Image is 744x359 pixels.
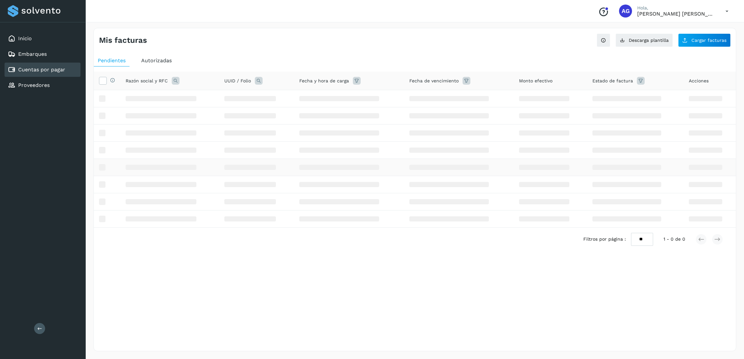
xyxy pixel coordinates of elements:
a: Cuentas por pagar [18,66,65,73]
div: Cuentas por pagar [5,63,81,77]
span: Cargar facturas [691,38,726,42]
a: Proveedores [18,82,50,88]
span: Monto efectivo [519,78,552,84]
div: Inicio [5,31,81,46]
span: Filtros por página : [583,236,626,243]
span: Descarga plantilla [629,38,669,42]
span: Fecha y hora de carga [299,78,349,84]
span: Acciones [689,78,709,84]
div: Proveedores [5,78,81,92]
button: Descarga plantilla [615,33,673,47]
span: UUID / Folio [224,78,251,84]
p: Hola, [637,5,715,11]
span: Estado de factura [592,78,633,84]
h4: Mis facturas [99,36,147,45]
a: Inicio [18,35,32,42]
span: Pendientes [98,57,126,64]
span: Razón social y RFC [126,78,168,84]
span: Autorizadas [141,57,172,64]
p: Abigail Gonzalez Leon [637,11,715,17]
div: Embarques [5,47,81,61]
span: 1 - 0 de 0 [663,236,685,243]
button: Cargar facturas [678,33,731,47]
span: Fecha de vencimiento [409,78,459,84]
a: Embarques [18,51,47,57]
